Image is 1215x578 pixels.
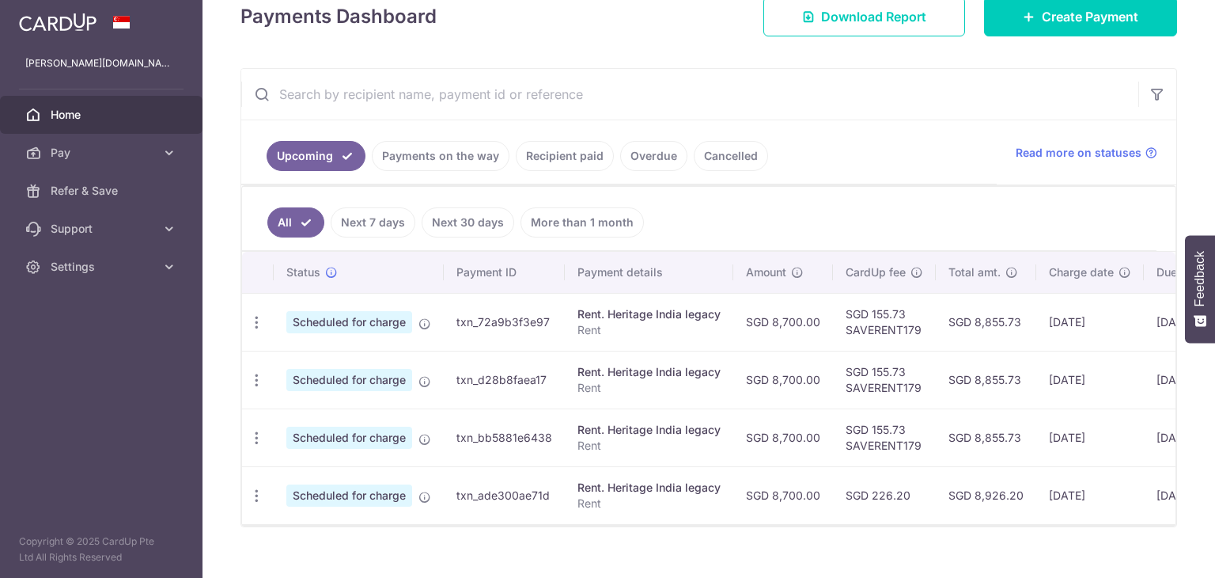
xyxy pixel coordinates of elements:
span: Status [286,264,320,280]
p: Rent [577,322,721,338]
span: Amount [746,264,786,280]
td: SGD 8,700.00 [733,409,833,466]
span: Scheduled for charge [286,311,412,333]
span: Help [36,11,68,25]
a: All [267,207,324,238]
td: [DATE] [1036,351,1144,409]
td: [DATE] [1036,466,1144,524]
td: SGD 155.73 SAVERENT179 [833,293,936,351]
td: SGD 8,855.73 [936,293,1036,351]
a: Payments on the way [372,141,509,171]
span: Scheduled for charge [286,427,412,449]
span: CardUp fee [846,264,906,280]
p: [PERSON_NAME][DOMAIN_NAME][EMAIL_ADDRESS][DOMAIN_NAME] [25,55,177,71]
span: Refer & Save [51,183,155,199]
div: Rent. Heritage India legacy [577,480,721,496]
a: Cancelled [694,141,768,171]
span: Support [51,221,155,237]
td: SGD 155.73 SAVERENT179 [833,409,936,466]
button: Feedback - Show survey [1185,235,1215,343]
span: Home [51,107,155,123]
div: Rent. Heritage India legacy [577,364,721,380]
td: txn_d28b8faea17 [444,351,565,409]
td: SGD 8,926.20 [936,466,1036,524]
span: Total amt. [948,264,1001,280]
td: [DATE] [1036,409,1144,466]
td: SGD 226.20 [833,466,936,524]
div: Rent. Heritage India legacy [577,306,721,322]
span: Settings [51,259,155,275]
span: Charge date [1049,264,1114,280]
span: Read more on statuses [1016,145,1141,161]
a: Read more on statuses [1016,145,1157,161]
td: SGD 8,700.00 [733,351,833,409]
a: Next 7 days [331,207,415,238]
td: SGD 8,855.73 [936,351,1036,409]
span: Scheduled for charge [286,485,412,507]
th: Payment ID [444,252,565,293]
a: Next 30 days [422,207,514,238]
span: Scheduled for charge [286,369,412,391]
img: CardUp [19,13,97,32]
span: Pay [51,145,155,161]
span: Feedback [1193,251,1207,306]
div: Rent. Heritage India legacy [577,422,721,438]
td: SGD 8,855.73 [936,409,1036,466]
p: Rent [577,438,721,454]
span: Due date [1156,264,1204,280]
span: Create Payment [1042,7,1138,26]
a: More than 1 month [520,207,644,238]
th: Payment details [565,252,733,293]
td: txn_ade300ae71d [444,466,565,524]
td: SGD 8,700.00 [733,293,833,351]
span: Download Report [821,7,926,26]
p: Rent [577,380,721,396]
td: txn_72a9b3f3e97 [444,293,565,351]
td: SGD 155.73 SAVERENT179 [833,351,936,409]
p: Rent [577,496,721,511]
a: Recipient paid [516,141,614,171]
a: Overdue [620,141,687,171]
a: Upcoming [267,141,365,171]
td: txn_bb5881e6438 [444,409,565,466]
input: Search by recipient name, payment id or reference [241,69,1138,120]
td: SGD 8,700.00 [733,466,833,524]
td: [DATE] [1036,293,1144,351]
h4: Payments Dashboard [240,2,437,31]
